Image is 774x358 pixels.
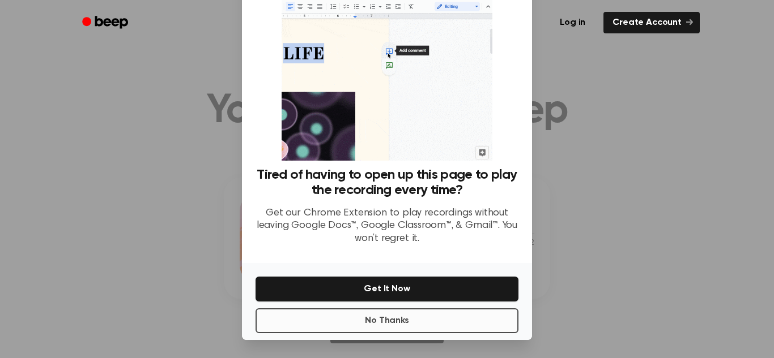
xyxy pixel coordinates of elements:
button: No Thanks [256,308,518,333]
button: Get It Now [256,277,518,301]
h3: Tired of having to open up this page to play the recording every time? [256,167,518,198]
p: Get our Chrome Extension to play recordings without leaving Google Docs™, Google Classroom™, & Gm... [256,207,518,245]
a: Log in [548,10,597,36]
a: Create Account [603,12,700,33]
a: Beep [74,12,138,34]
